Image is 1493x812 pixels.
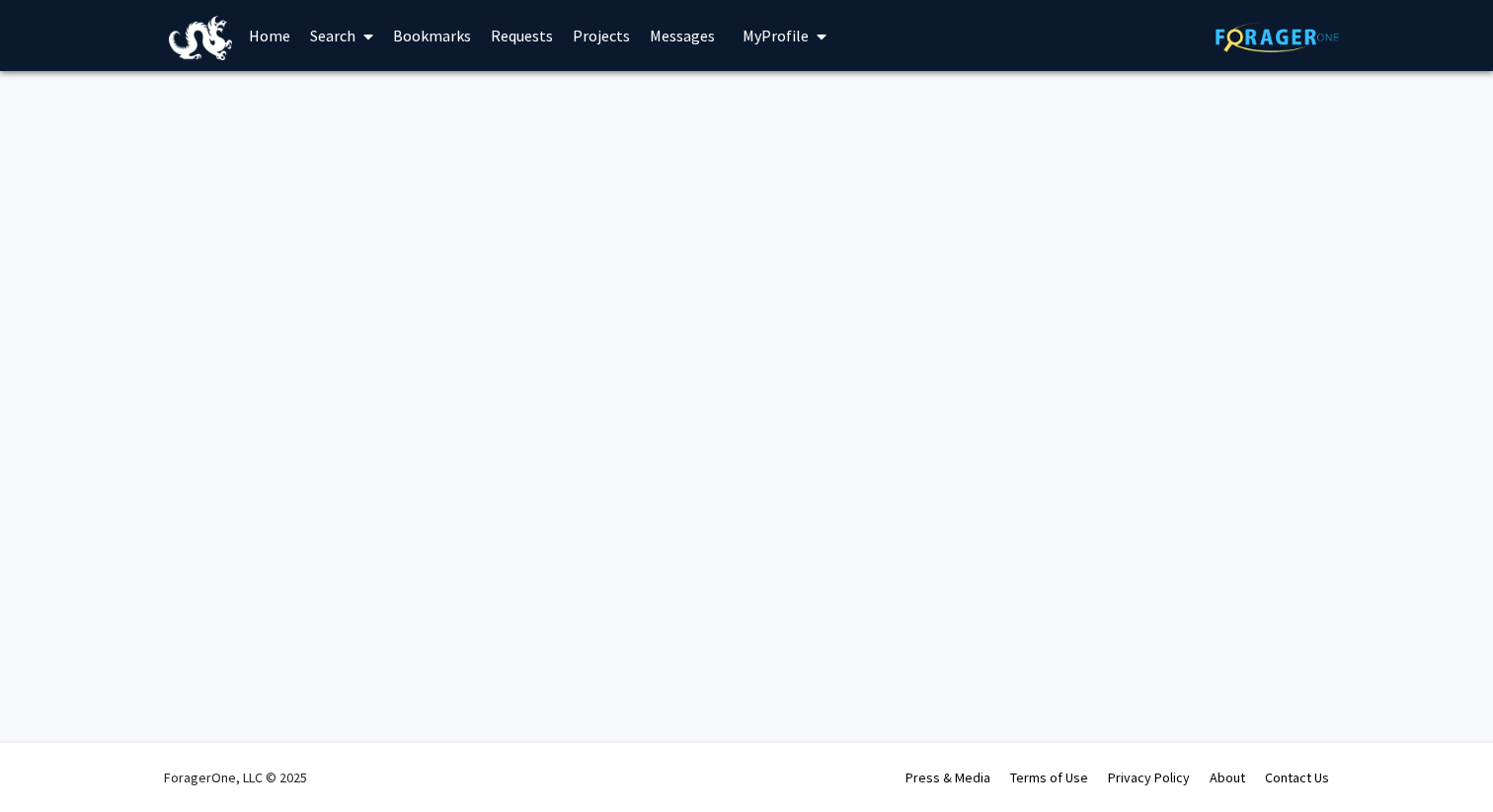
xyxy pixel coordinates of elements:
[1010,769,1088,786] a: Terms of Use
[169,16,232,60] img: Drexel University Logo
[640,1,725,70] a: Messages
[563,1,640,70] a: Projects
[15,723,84,797] iframe: Chat
[239,1,300,70] a: Home
[481,1,563,70] a: Requests
[905,769,990,786] a: Press & Media
[1108,769,1190,786] a: Privacy Policy
[1216,22,1339,52] img: ForagerOne Logo
[164,743,307,812] div: ForagerOne, LLC © 2025
[1265,769,1329,786] a: Contact Us
[743,26,809,45] span: My Profile
[1210,769,1245,786] a: About
[383,1,481,70] a: Bookmarks
[300,1,383,70] a: Search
